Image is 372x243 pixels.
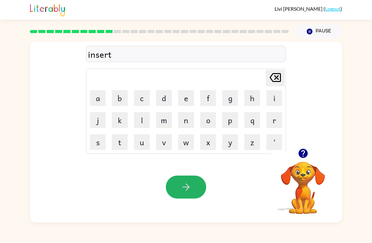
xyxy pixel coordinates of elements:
button: b [112,90,128,106]
div: insert [88,48,284,61]
img: Literably [30,3,65,16]
button: t [112,134,128,150]
button: p [222,112,238,128]
button: i [266,90,282,106]
button: u [134,134,150,150]
button: v [156,134,172,150]
button: m [156,112,172,128]
button: h [244,90,260,106]
button: w [178,134,194,150]
button: e [178,90,194,106]
button: j [90,112,106,128]
button: q [244,112,260,128]
button: x [200,134,216,150]
a: Logout [325,6,340,12]
button: s [90,134,106,150]
button: ' [266,134,282,150]
button: z [244,134,260,150]
button: r [266,112,282,128]
button: Pause [296,24,342,39]
button: f [200,90,216,106]
button: y [222,134,238,150]
button: c [134,90,150,106]
span: Livi [PERSON_NAME] [275,6,323,12]
button: g [222,90,238,106]
video: Your browser must support playing .mp4 files to use Literably. Please try using another browser. [271,152,334,215]
button: k [112,112,128,128]
div: ( ) [275,6,342,12]
button: o [200,112,216,128]
button: a [90,90,106,106]
button: n [178,112,194,128]
button: d [156,90,172,106]
button: l [134,112,150,128]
